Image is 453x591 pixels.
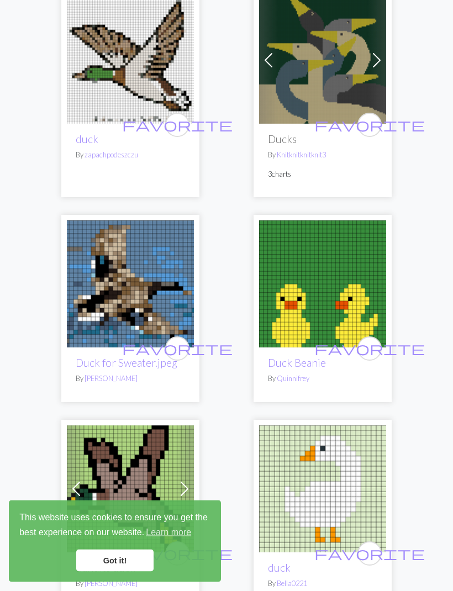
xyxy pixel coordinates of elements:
span: This website uses cookies to ensure you get the best experience on our website. [19,511,210,541]
a: duck [259,483,386,493]
a: Duck for Sweater.jpeg [67,278,194,288]
img: Duck for Sweater.jpeg [67,221,194,348]
a: learn more about cookies [144,524,193,541]
p: By [268,374,377,384]
button: favourite [357,113,382,138]
p: By [268,579,377,589]
a: Knitknitknitknit3 [277,151,326,160]
span: favorite [314,117,425,134]
p: By [268,150,377,161]
a: Bandits duck [67,483,194,493]
a: [PERSON_NAME] [85,374,138,383]
a: 2b868f9c9b9e37b6ee9cb131a4bdd698.jpg [67,54,194,65]
a: Quinnifrey [277,374,309,383]
a: duck [76,133,98,146]
button: favourite [165,113,189,138]
img: Duck Beanie [259,221,386,348]
h2: Ducks [268,133,377,146]
i: favourite [122,338,233,360]
p: By [76,150,185,161]
button: favourite [357,337,382,361]
button: favourite [165,337,189,361]
a: [PERSON_NAME] [85,579,138,588]
div: cookieconsent [9,500,221,582]
a: zapachpodeszczu [85,151,138,160]
a: Duck for Sweater.jpeg [76,357,177,370]
a: Duck Beanie [268,357,326,370]
i: favourite [314,114,425,136]
a: Duck Beanie [259,278,386,288]
span: favorite [122,117,233,134]
p: 3 charts [268,170,377,180]
p: By [76,579,185,589]
img: duck [259,426,386,553]
i: favourite [314,543,425,565]
img: Bandits duck [67,426,194,553]
p: By [76,374,185,384]
a: duck [268,562,291,574]
a: Bella0221 [277,579,307,588]
span: favorite [314,340,425,357]
a: Ducks [259,54,386,65]
span: favorite [122,340,233,357]
a: dismiss cookie message [76,550,154,572]
i: favourite [314,338,425,360]
span: favorite [314,545,425,562]
i: favourite [122,114,233,136]
button: favourite [357,542,382,566]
